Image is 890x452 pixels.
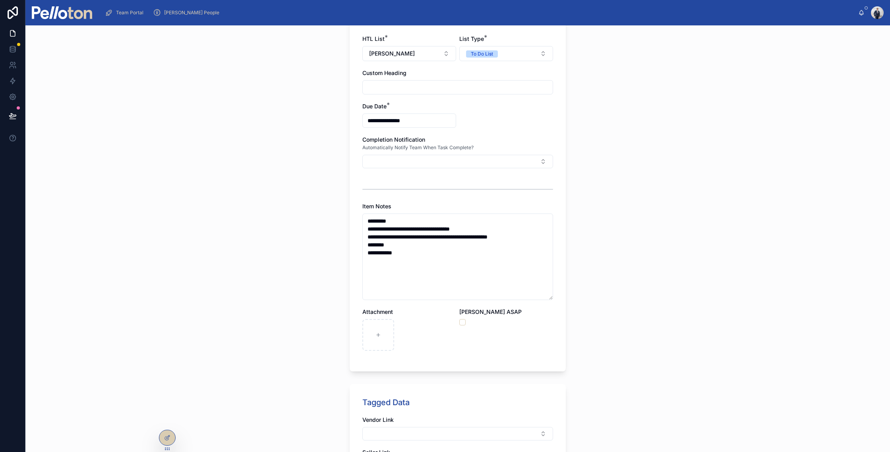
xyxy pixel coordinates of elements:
[362,416,394,423] span: Vendor Link
[164,10,219,16] span: [PERSON_NAME] People
[99,4,858,21] div: scrollable content
[151,6,225,20] a: [PERSON_NAME] People
[362,397,410,408] h1: Tagged Data
[362,35,385,42] span: HTL List
[459,35,484,42] span: List Type
[362,144,474,151] span: Automatically Notify Team When Task Complete?
[362,427,553,440] button: Select Button
[362,155,553,168] button: Select Button
[362,103,387,110] span: Due Date
[362,308,393,315] span: Attachment
[459,308,522,315] span: [PERSON_NAME] ASAP
[362,69,406,76] span: Custom Heading
[32,6,92,19] img: App logo
[362,203,391,210] span: Item Notes
[362,46,456,61] button: Select Button
[362,136,425,143] span: Completion Notification
[103,6,149,20] a: Team Portal
[459,46,553,61] button: Select Button
[369,50,415,58] span: [PERSON_NAME]
[471,50,493,58] div: To Do List
[116,10,143,16] span: Team Portal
